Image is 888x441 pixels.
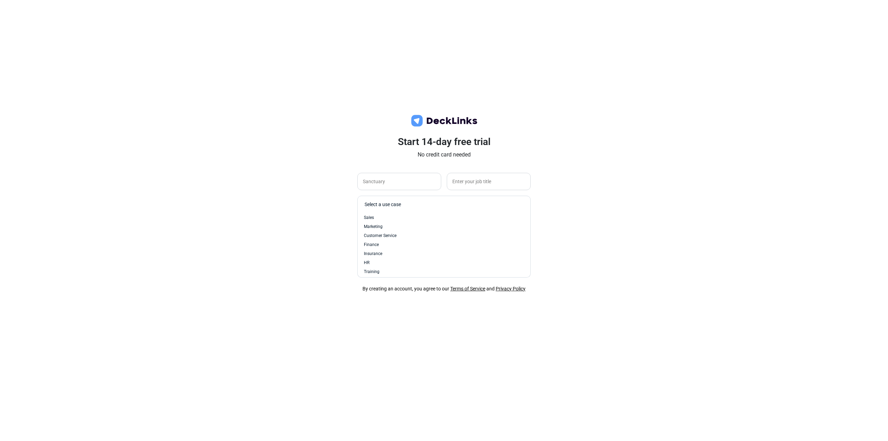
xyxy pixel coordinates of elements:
[364,269,379,275] span: Training
[364,251,382,257] span: Insurance
[357,136,531,148] h3: Start 14-day free trial
[364,232,396,239] span: Customer Service
[365,201,527,208] div: Select a use case
[450,286,485,291] a: Terms of Service
[496,286,526,291] a: Privacy Policy
[409,114,479,128] img: deck-links-logo.c572c7424dfa0d40c150da8c35de9cd0.svg
[364,260,369,266] span: HR
[364,223,383,230] span: Marketing
[357,173,441,190] input: Enter your company name
[364,241,379,248] span: Finance
[447,173,531,190] input: Enter your job title
[357,151,531,159] p: No credit card needed
[364,214,374,221] span: Sales
[362,285,526,292] div: By creating an account, you agree to our and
